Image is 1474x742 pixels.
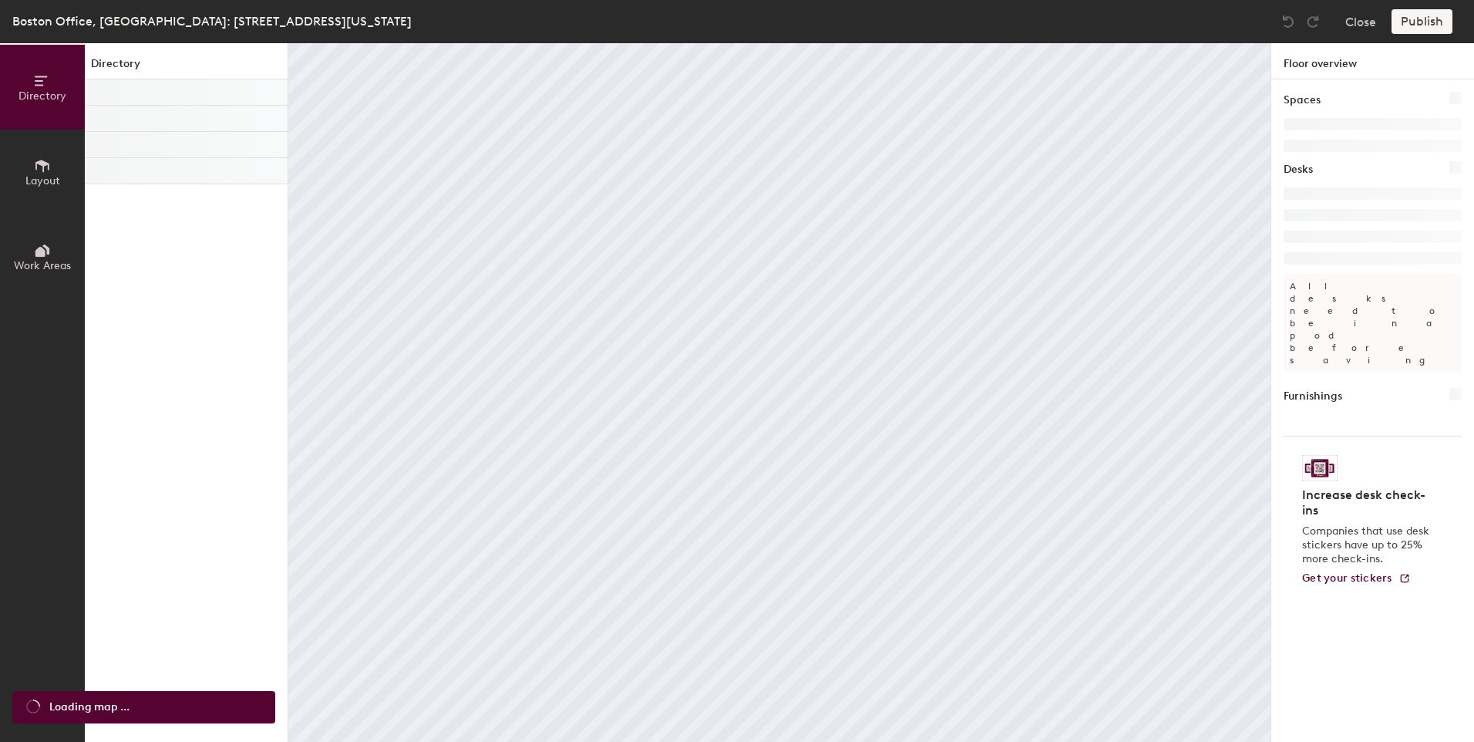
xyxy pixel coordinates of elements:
h1: Furnishings [1284,388,1342,405]
h4: Increase desk check-ins [1302,487,1434,518]
p: All desks need to be in a pod before saving [1284,274,1462,373]
div: Boston Office, [GEOGRAPHIC_DATA]: [STREET_ADDRESS][US_STATE] [12,12,412,31]
h1: Floor overview [1271,43,1474,79]
button: Close [1345,9,1376,34]
p: Companies that use desk stickers have up to 25% more check-ins. [1302,524,1434,566]
canvas: Map [288,43,1270,742]
h1: Directory [85,56,288,79]
span: Get your stickers [1302,572,1392,585]
img: Sticker logo [1302,455,1338,481]
h1: Spaces [1284,92,1321,109]
span: Work Areas [14,259,71,272]
img: Redo [1305,14,1321,29]
span: Loading map ... [49,699,130,716]
h1: Desks [1284,161,1313,178]
img: Undo [1280,14,1296,29]
span: Directory [19,89,66,103]
span: Layout [25,174,60,187]
a: Get your stickers [1302,572,1411,585]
